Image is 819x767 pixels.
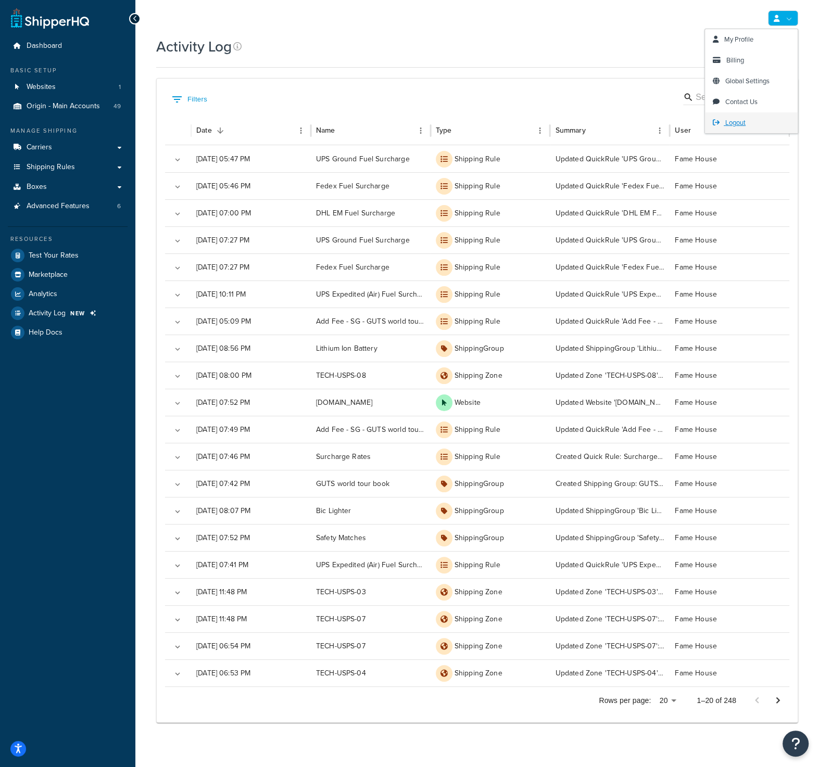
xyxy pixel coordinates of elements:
button: Menu [533,123,547,138]
div: Updated Zone 'TECH-USPS-07': ZIP/Postcodes [550,632,670,659]
div: Type [436,125,452,136]
div: Fame House [670,551,789,578]
p: Shipping Rule [455,154,500,164]
a: My Profile [705,29,798,50]
div: [DATE] 07:00 PM [191,199,311,226]
input: Search… [696,92,772,104]
li: Activity Log [8,304,128,323]
a: Origin - Main Accounts 49 [8,97,128,116]
button: Expand [170,450,185,465]
div: Fame House [670,443,789,470]
div: TECH-USPS-07 [311,605,431,632]
div: Lithium Ion Battery [311,335,431,362]
a: Carriers [8,138,128,157]
p: Shipping Zone [455,587,502,597]
li: Boxes [8,177,128,197]
div: TECH-USPS-08 [311,362,431,389]
div: [DATE] 07:27 PM [191,253,311,280]
div: Fedex Fuel Surcharge [311,253,431,280]
button: Expand [170,315,185,329]
p: Shipping Rule [455,316,500,327]
li: Advanced Features [8,197,128,216]
p: Shipping Rule [455,425,500,435]
a: Advanced Features 6 [8,197,128,216]
div: Fedex Fuel Surcharge [311,172,431,199]
div: Fame House [670,416,789,443]
button: Expand [170,261,185,275]
div: Fame House [670,145,789,172]
a: Websites 1 [8,78,128,97]
div: Updated ShippingGroup 'Safety Matches': Rate Products in this Group as a Separate Shipment [550,524,670,551]
span: Carriers [27,143,52,152]
div: Fame House [670,497,789,524]
div: Fame House [670,253,789,280]
div: Updated Zone 'TECH-USPS-03': ZIP/Postcodes [550,578,670,605]
span: Boxes [27,183,47,191]
div: Updated QuickRule 'UPS Ground Fuel Surcharge': By a Percentage [550,145,670,172]
div: Fame House [670,605,789,632]
div: GUTS world tour book [311,470,431,497]
li: Billing [705,50,798,71]
span: NEW [70,309,85,317]
span: Help Docs [29,328,62,337]
button: Expand [170,288,185,302]
span: 1 [119,83,121,92]
div: Created Shipping Group: GUTS world tour book [550,470,670,497]
div: Fame House [670,659,789,686]
div: TECH-USPS-07 [311,632,431,659]
div: Updated Zone 'TECH-USPS-08': ZIP/Postcodes [550,362,670,389]
a: Contact Us [705,92,798,112]
span: Dashboard [27,42,62,50]
a: ShipperHQ Home [11,8,89,29]
p: 1–20 of 248 [697,695,736,706]
div: [DATE] 05:47 PM [191,145,311,172]
div: [DATE] 07:49 PM [191,416,311,443]
div: Summary [555,125,585,136]
button: Expand [170,477,185,492]
div: paige-sandbox.myshopify.com [311,389,431,416]
div: Surcharge Rates [311,443,431,470]
a: Global Settings [705,71,798,92]
span: 49 [114,102,121,111]
p: Shipping Rule [455,560,500,570]
span: Activity Log [29,309,66,318]
button: Expand [170,180,185,194]
button: Expand [170,640,185,654]
div: Add Fee - SG - GUTS world tour book [311,308,431,335]
button: Sort [336,123,350,138]
button: Expand [170,504,185,519]
span: Websites [27,83,56,92]
div: Fame House [670,335,789,362]
div: [DATE] 07:52 PM [191,389,311,416]
button: Open Resource Center [783,731,809,757]
button: Expand [170,152,185,167]
p: Rows per page: [599,695,651,706]
p: ShippingGroup [455,479,504,489]
span: Logout [725,118,746,127]
span: Analytics [29,290,57,299]
div: Updated QuickRule 'DHL EM Fuel Surcharge': By a Flat Rate [550,199,670,226]
button: Go to next page [767,690,788,711]
li: Origins [8,97,128,116]
div: Search [683,90,787,107]
div: Fame House [670,226,789,253]
div: User [675,125,691,136]
div: Updated QuickRule 'UPS Ground Fuel Surcharge': By a Percentage [550,226,670,253]
a: Dashboard [8,36,128,56]
p: ShippingGroup [455,533,504,543]
div: Fame House [670,280,789,308]
p: Website [455,398,481,408]
span: Marketplace [29,271,68,279]
div: Manage Shipping [8,126,128,135]
div: Updated QuickRule 'UPS Expedited (Air) Fuel Surcharge Collection': By a Percentage [550,280,670,308]
button: Sort [452,123,467,138]
span: Test Your Rates [29,251,79,260]
div: Safety Matches [311,524,431,551]
span: Global Settings [725,76,770,86]
div: Fame House [670,199,789,226]
div: Created Quick Rule: Surcharge Rates [550,443,670,470]
button: Menu [652,123,667,138]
